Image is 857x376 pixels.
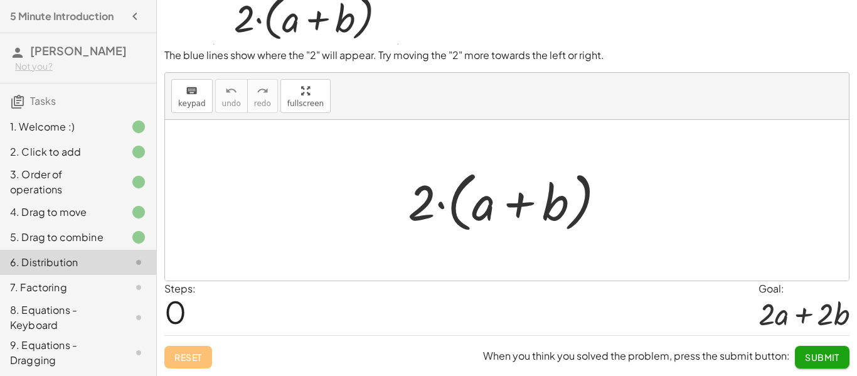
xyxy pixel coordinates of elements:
span: 0 [164,293,186,331]
div: 2. Click to add [10,144,111,159]
i: Task finished. [131,144,146,159]
span: When you think you solved the problem, press the submit button: [483,349,790,362]
h4: 5 Minute Introduction [10,9,114,24]
button: fullscreen [280,79,331,113]
span: Tasks [30,94,56,107]
span: [PERSON_NAME] [30,43,127,58]
p: The blue lines show where the "2" will appear. Try moving the "2" more towards the left or right. [164,48,849,63]
label: Steps: [164,282,196,295]
div: 8. Equations - Keyboard [10,303,111,333]
span: Submit [805,352,839,363]
button: undoundo [215,79,248,113]
i: Task not started. [131,255,146,270]
button: keyboardkeypad [171,79,213,113]
i: undo [225,83,237,99]
button: Submit [795,346,849,368]
i: Task not started. [131,310,146,325]
div: 5. Drag to combine [10,230,111,245]
button: redoredo [247,79,278,113]
span: redo [254,99,271,108]
div: 9. Equations - Dragging [10,338,111,368]
div: Not you? [15,60,146,73]
span: fullscreen [287,99,324,108]
div: 7. Factoring [10,280,111,295]
i: keyboard [186,83,198,99]
div: Goal: [759,281,849,296]
i: Task finished. [131,230,146,245]
div: 4. Drag to move [10,205,111,220]
span: keypad [178,99,206,108]
i: Task finished. [131,119,146,134]
i: Task not started. [131,345,146,360]
i: Task finished. [131,175,146,190]
span: undo [222,99,241,108]
i: Task finished. [131,205,146,220]
div: 6. Distribution [10,255,111,270]
i: redo [257,83,269,99]
div: 1. Welcome :) [10,119,111,134]
i: Task not started. [131,280,146,295]
div: 3. Order of operations [10,167,111,197]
